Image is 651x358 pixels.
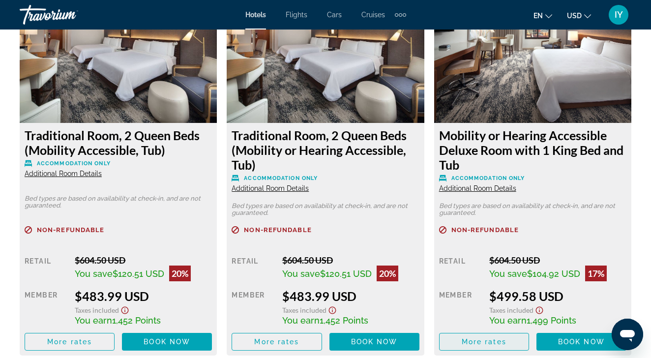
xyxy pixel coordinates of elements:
[75,289,212,303] div: $483.99 USD
[25,333,115,351] button: More rates
[144,338,190,346] span: Book now
[536,333,626,351] button: Book now
[282,289,419,303] div: $483.99 USD
[489,268,527,279] span: You save
[489,315,527,326] span: You earn
[37,160,111,167] span: Accommodation Only
[327,11,342,19] a: Cars
[75,315,112,326] span: You earn
[75,306,119,314] span: Taxes included
[25,128,212,157] h3: Traditional Room, 2 Queen Beds (Mobility Accessible, Tub)
[320,315,368,326] span: 1,452 Points
[232,128,419,172] h3: Traditional Room, 2 Queen Beds (Mobility or Hearing Accessible, Tub)
[439,255,482,281] div: Retail
[451,175,525,181] span: Accommodation Only
[439,203,626,216] p: Bed types are based on availability at check-in, and are not guaranteed.
[612,319,643,350] iframe: Кнопка запуска окна обмена сообщениями
[320,268,372,279] span: $120.51 USD
[351,338,398,346] span: Book now
[37,227,104,233] span: Non-refundable
[527,315,576,326] span: 1,499 Points
[489,289,626,303] div: $499.58 USD
[244,227,311,233] span: Non-refundable
[282,255,419,266] div: $604.50 USD
[282,306,326,314] span: Taxes included
[282,315,320,326] span: You earn
[112,315,161,326] span: 1,452 Points
[47,338,92,346] span: More rates
[439,333,529,351] button: More rates
[558,338,605,346] span: Book now
[119,303,131,315] button: Show Taxes and Fees disclaimer
[329,333,419,351] button: Book now
[533,303,545,315] button: Show Taxes and Fees disclaimer
[533,8,552,23] button: Change language
[25,289,67,326] div: Member
[451,227,519,233] span: Non-refundable
[489,255,626,266] div: $604.50 USD
[25,255,67,281] div: Retail
[439,128,626,172] h3: Mobility or Hearing Accessible Deluxe Room with 1 King Bed and Tub
[122,333,212,351] button: Book now
[361,11,385,19] a: Cruises
[245,11,266,19] a: Hotels
[169,266,191,281] div: 20%
[395,7,406,23] button: Extra navigation items
[377,266,398,281] div: 20%
[606,4,631,25] button: User Menu
[326,303,338,315] button: Show Taxes and Fees disclaimer
[615,10,623,20] span: IY
[232,333,322,351] button: More rates
[232,255,274,281] div: Retail
[462,338,506,346] span: More rates
[75,255,212,266] div: $604.50 USD
[25,170,102,178] span: Additional Room Details
[286,11,307,19] a: Flights
[439,289,482,326] div: Member
[20,2,118,28] a: Travorium
[254,338,299,346] span: More rates
[527,268,580,279] span: $104.92 USD
[75,268,113,279] span: You save
[25,195,212,209] p: Bed types are based on availability at check-in, and are not guaranteed.
[439,184,516,192] span: Additional Room Details
[585,266,607,281] div: 17%
[232,203,419,216] p: Bed types are based on availability at check-in, and are not guaranteed.
[244,175,318,181] span: Accommodation Only
[113,268,164,279] span: $120.51 USD
[489,306,533,314] span: Taxes included
[567,12,582,20] span: USD
[567,8,591,23] button: Change currency
[533,12,543,20] span: en
[232,289,274,326] div: Member
[232,184,309,192] span: Additional Room Details
[282,268,320,279] span: You save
